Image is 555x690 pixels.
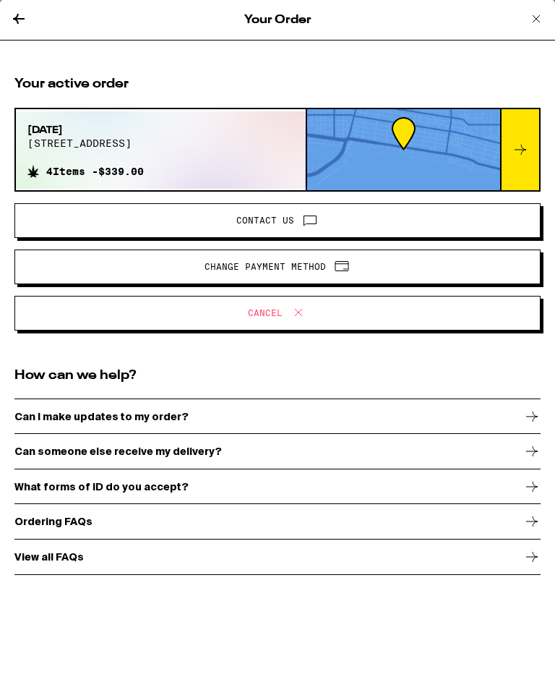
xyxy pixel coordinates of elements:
[27,123,144,137] span: [DATE]
[14,399,541,435] a: Can I make updates to my order?
[14,481,189,493] p: What forms of ID do you accept?
[14,296,541,331] button: Cancel
[14,446,222,457] p: Can someone else receive my delivery?
[14,435,541,470] a: Can someone else receive my delivery?
[46,166,144,177] span: 4 Items - $339.00
[14,505,541,540] a: Ordering FAQs
[14,367,541,385] h2: How can we help?
[14,250,541,284] button: Change Payment Method
[14,203,541,238] button: Contact Us
[27,137,144,149] span: [STREET_ADDRESS]
[205,263,326,271] span: Change Payment Method
[14,411,189,422] p: Can I make updates to my order?
[14,75,541,93] h2: Your active order
[14,516,92,527] p: Ordering FAQs
[9,10,104,22] span: Hi. Need any help?
[236,216,294,225] span: Contact Us
[248,309,283,318] span: Cancel
[14,540,541,575] a: View all FAQs
[14,551,84,563] p: View all FAQs
[14,469,541,505] a: What forms of ID do you accept?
